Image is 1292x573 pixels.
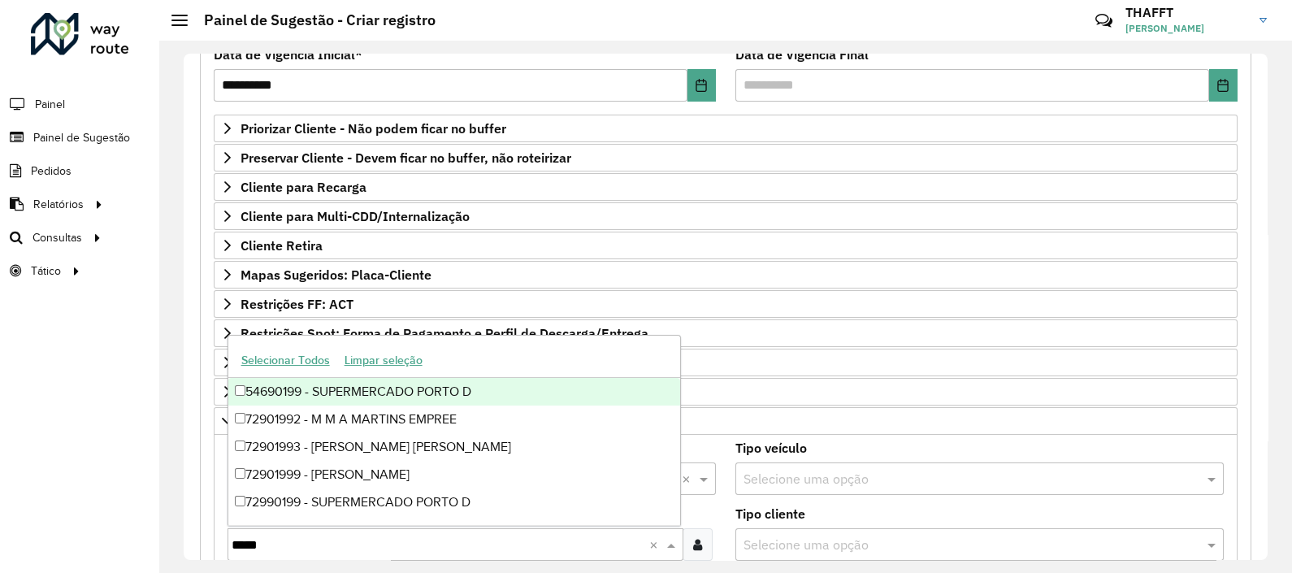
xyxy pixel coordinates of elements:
[214,232,1238,259] a: Cliente Retira
[214,115,1238,142] a: Priorizar Cliente - Não podem ficar no buffer
[1209,69,1238,102] button: Choose Date
[241,239,323,252] span: Cliente Retira
[735,45,869,64] label: Data de Vigência Final
[1086,3,1121,38] a: Contato Rápido
[188,11,436,29] h2: Painel de Sugestão - Criar registro
[35,96,65,113] span: Painel
[337,348,430,373] button: Limpar seleção
[735,438,807,458] label: Tipo veículo
[241,122,506,135] span: Priorizar Cliente - Não podem ficar no buffer
[31,163,72,180] span: Pedidos
[228,335,681,526] ng-dropdown-panel: Options list
[234,348,337,373] button: Selecionar Todos
[214,290,1238,318] a: Restrições FF: ACT
[33,196,84,213] span: Relatórios
[687,69,716,102] button: Choose Date
[241,210,470,223] span: Cliente para Multi-CDD/Internalização
[228,378,680,406] div: 54690199 - SUPERMERCADO PORTO D
[1125,5,1247,20] h3: THAFFT
[214,349,1238,376] a: Rota Noturna/Vespertina
[735,504,805,523] label: Tipo cliente
[33,229,82,246] span: Consultas
[241,268,431,281] span: Mapas Sugeridos: Placa-Cliente
[682,469,696,488] span: Clear all
[33,129,130,146] span: Painel de Sugestão
[214,144,1238,171] a: Preservar Cliente - Devem ficar no buffer, não roteirizar
[214,319,1238,347] a: Restrições Spot: Forma de Pagamento e Perfil de Descarga/Entrega
[214,173,1238,201] a: Cliente para Recarga
[241,327,648,340] span: Restrições Spot: Forma de Pagamento e Perfil de Descarga/Entrega
[31,263,61,280] span: Tático
[214,378,1238,406] a: Orientações Rota Vespertina Janela de horário extraordinária
[214,407,1238,435] a: Pre-Roteirização AS / Orientações
[228,406,680,433] div: 72901992 - M M A MARTINS EMPREE
[649,535,663,554] span: Clear all
[241,297,353,310] span: Restrições FF: ACT
[241,151,571,164] span: Preservar Cliente - Devem ficar no buffer, não roteirizar
[214,45,362,64] label: Data de Vigência Inicial
[228,488,680,516] div: 72990199 - SUPERMERCADO PORTO D
[214,261,1238,289] a: Mapas Sugeridos: Placa-Cliente
[1125,21,1247,36] span: [PERSON_NAME]
[214,202,1238,230] a: Cliente para Multi-CDD/Internalização
[228,433,680,461] div: 72901993 - [PERSON_NAME] [PERSON_NAME]
[241,180,366,193] span: Cliente para Recarga
[228,461,680,488] div: 72901999 - [PERSON_NAME]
